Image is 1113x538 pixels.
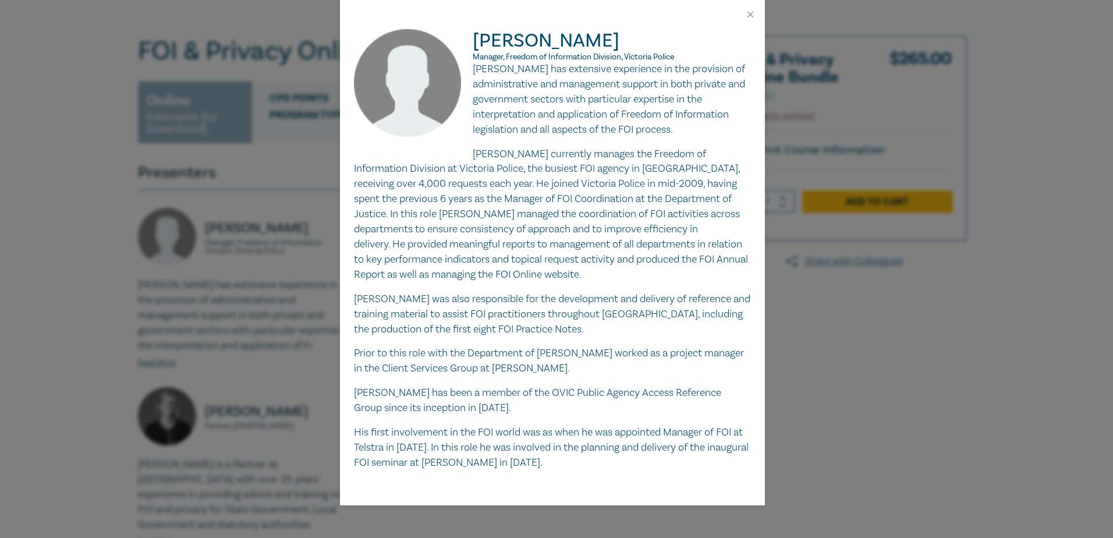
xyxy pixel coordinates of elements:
p: [PERSON_NAME] currently manages the Freedom of Information Division at Victoria Police, the busie... [354,147,751,282]
button: Close [745,9,756,20]
img: Robin Davey [354,29,473,148]
h2: [PERSON_NAME] [354,29,751,62]
p: His first involvement in the FOI world was as when he was appointed Manager of FOI at Telstra in ... [354,425,751,470]
p: Prior to this role with the Department of [PERSON_NAME] worked as a project manager in the Client... [354,346,751,376]
p: [PERSON_NAME] was also responsible for the development and delivery of reference and training mat... [354,292,751,337]
p: [PERSON_NAME] has extensive experience in the provision of administrative and management support ... [354,62,751,137]
p: [PERSON_NAME] has been a member of the OVIC Public Agency Access Reference Group since its incept... [354,385,751,416]
span: Manager, Freedom of Information Division, Victoria Police [473,52,674,62]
